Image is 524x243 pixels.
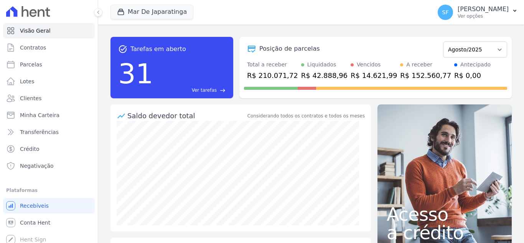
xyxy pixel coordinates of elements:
[432,2,524,23] button: SF [PERSON_NAME] Ver opções
[20,219,50,226] span: Conta Hent
[3,124,95,140] a: Transferências
[192,87,217,94] span: Ver tarefas
[3,57,95,72] a: Parcelas
[357,61,381,69] div: Vencidos
[3,107,95,123] a: Minha Carteira
[20,202,49,210] span: Recebíveis
[20,78,35,85] span: Lotes
[460,61,491,69] div: Antecipado
[406,61,432,69] div: A receber
[20,162,54,170] span: Negativação
[3,74,95,89] a: Lotes
[3,141,95,157] a: Crédito
[301,70,348,81] div: R$ 42.888,96
[130,45,186,54] span: Tarefas em aberto
[442,10,449,15] span: SF
[3,23,95,38] a: Visão Geral
[220,88,226,93] span: east
[351,70,397,81] div: R$ 14.621,99
[118,45,127,54] span: task_alt
[3,91,95,106] a: Clientes
[20,61,42,68] span: Parcelas
[259,44,320,53] div: Posição de parcelas
[20,27,51,35] span: Visão Geral
[454,70,491,81] div: R$ 0,00
[118,54,153,94] div: 31
[3,40,95,55] a: Contratos
[458,5,509,13] p: [PERSON_NAME]
[3,198,95,213] a: Recebíveis
[247,61,298,69] div: Total a receber
[20,128,59,136] span: Transferências
[20,111,59,119] span: Minha Carteira
[307,61,336,69] div: Liquidados
[3,158,95,174] a: Negativação
[110,5,193,19] button: Mar De Japaratinga
[157,87,226,94] a: Ver tarefas east
[20,145,40,153] span: Crédito
[3,215,95,230] a: Conta Hent
[20,94,41,102] span: Clientes
[387,223,503,242] span: a crédito
[458,13,509,19] p: Ver opções
[6,186,92,195] div: Plataformas
[400,70,451,81] div: R$ 152.560,77
[247,70,298,81] div: R$ 210.071,72
[387,205,503,223] span: Acesso
[127,111,246,121] div: Saldo devedor total
[247,112,365,119] div: Considerando todos os contratos e todos os meses
[20,44,46,51] span: Contratos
